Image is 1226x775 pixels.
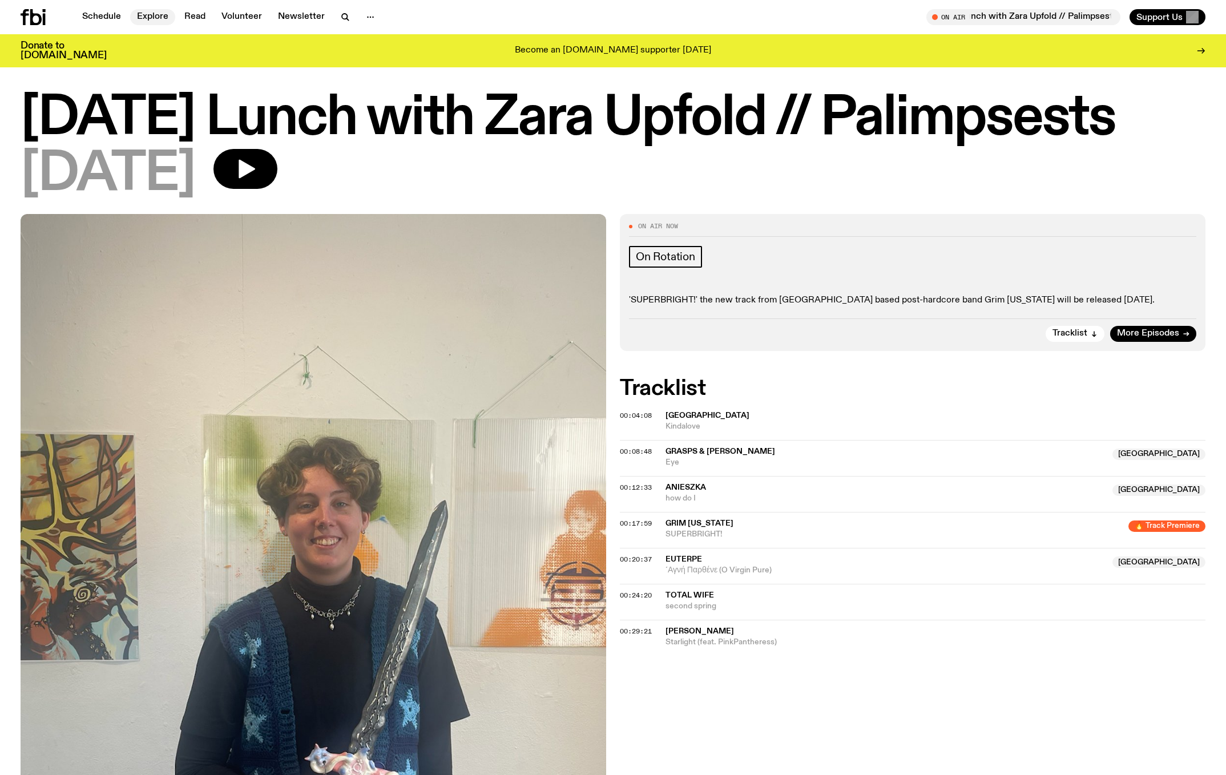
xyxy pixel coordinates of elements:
a: More Episodes [1110,326,1196,342]
p: Become an [DOMAIN_NAME] supporter [DATE] [515,46,711,56]
span: [GEOGRAPHIC_DATA] [1112,449,1205,460]
span: 00:12:33 [620,483,652,492]
span: 00:17:59 [620,519,652,528]
span: Eye [666,457,1106,468]
span: how do I [666,493,1106,504]
a: Volunteer [215,9,269,25]
span: 00:08:48 [620,447,652,456]
span: second spring [666,601,1205,612]
a: Newsletter [271,9,332,25]
span: [GEOGRAPHIC_DATA] [1112,485,1205,496]
p: 'SUPERBRIGHT!' the new track from [GEOGRAPHIC_DATA] based post-hardcore band Grim [US_STATE] will... [629,295,1196,306]
span: On Air Now [638,223,678,229]
a: Schedule [75,9,128,25]
span: [GEOGRAPHIC_DATA] [1112,556,1205,568]
button: On Air[DATE] Lunch with Zara Upfold // Palimpsests [926,9,1120,25]
span: 00:20:37 [620,555,652,564]
span: Kindalove [666,421,1205,432]
span: Support Us [1136,12,1183,22]
span: 00:29:21 [620,627,652,636]
span: On Rotation [636,251,695,263]
span: Starlight (feat. PinkPantheress) [666,637,1205,648]
span: 00:24:20 [620,591,652,600]
span: 00:04:08 [620,411,652,420]
a: Read [178,9,212,25]
span: Total Wife [666,591,714,599]
span: SUPERBRIGHT! [666,529,1122,540]
span: ´Αγνή Παρθένε (O Virgin Pure) [666,565,1106,576]
span: [DATE] [21,149,195,200]
h1: [DATE] Lunch with Zara Upfold // Palimpsests [21,93,1205,144]
span: 🔥 Track Premiere [1128,520,1205,532]
span: Tracklist [1052,329,1087,338]
span: [PERSON_NAME] [666,627,734,635]
a: On Rotation [629,246,702,268]
span: Grim [US_STATE] [666,519,733,527]
span: [GEOGRAPHIC_DATA] [666,411,749,419]
span: Euterpe [666,555,702,563]
h2: Tracklist [620,378,1205,399]
span: Anieszka [666,483,706,491]
a: Explore [130,9,175,25]
button: Support Us [1130,9,1205,25]
span: More Episodes [1117,329,1179,338]
h3: Donate to [DOMAIN_NAME] [21,41,107,60]
button: Tracklist [1046,326,1104,342]
span: Grasps & [PERSON_NAME] [666,447,775,455]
